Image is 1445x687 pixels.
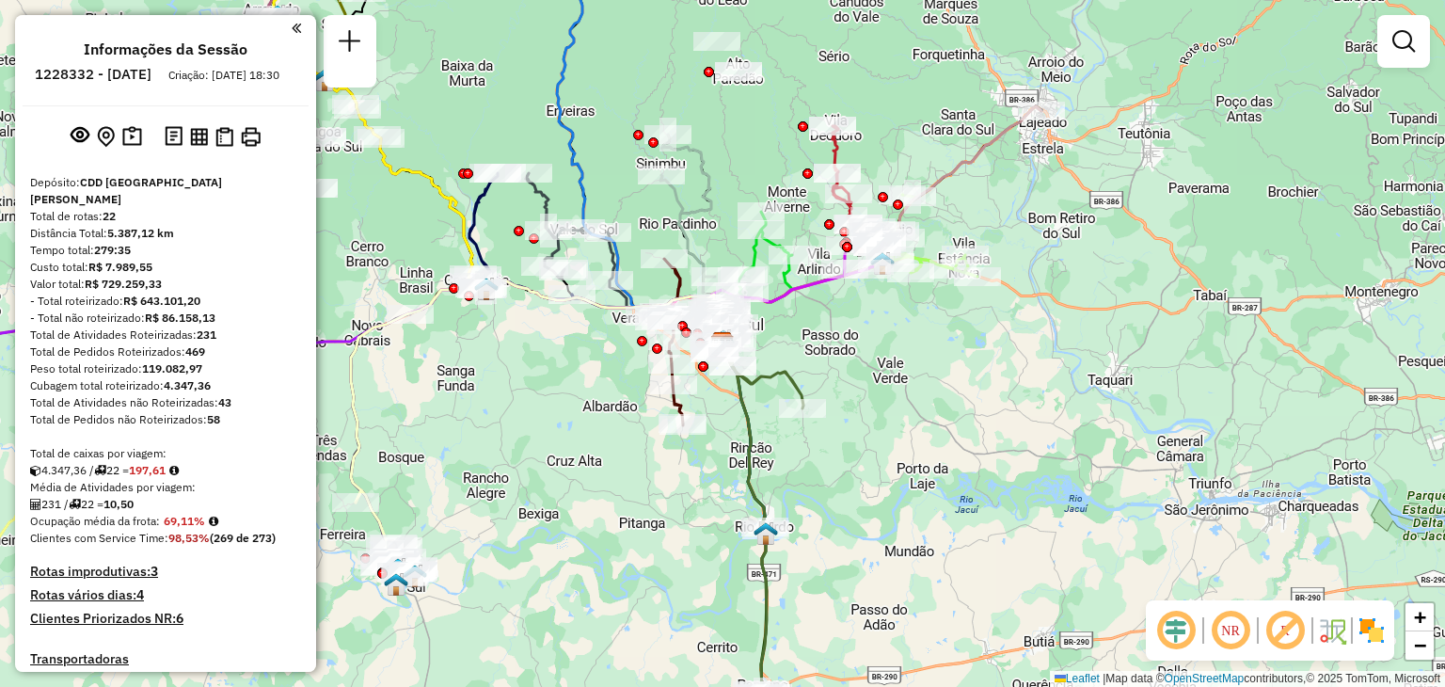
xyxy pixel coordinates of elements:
[186,123,212,149] button: Visualizar relatório de Roteirização
[386,557,410,582] img: UDC Cachueira do Sul - ZUMPY
[30,175,222,206] strong: CDD [GEOGRAPHIC_DATA][PERSON_NAME]
[1405,603,1434,631] a: Zoom in
[151,563,158,580] strong: 3
[1165,672,1245,685] a: OpenStreetMap
[142,361,202,375] strong: 119.082,97
[94,243,131,257] strong: 279:35
[30,360,301,377] div: Peso total roteirizado:
[30,174,301,208] div: Depósito:
[1208,608,1253,653] span: Ocultar NR
[123,294,200,308] strong: R$ 643.101,20
[185,344,205,359] strong: 469
[218,395,231,409] strong: 43
[30,496,301,513] div: 231 / 22 =
[30,327,301,343] div: Total de Atividades Roteirizadas:
[237,123,264,151] button: Imprimir Rotas
[715,62,762,81] div: Atividade não roteirizada - EDACIR M. GRASEL e C
[265,4,290,28] img: Arroio do Tigre
[30,465,41,476] i: Cubagem total roteirizado
[30,411,301,428] div: Total de Pedidos não Roteirizados:
[210,531,276,545] strong: (269 de 273)
[30,611,301,627] h4: Clientes Priorizados NR:
[129,463,166,477] strong: 197,61
[332,95,379,114] div: Atividade não roteirizada - CASA DE CARNES SERRA
[299,128,346,147] div: Atividade não roteirizada - MARISANE GOMES
[209,516,218,527] em: Média calculada utilizando a maior ocupação (%Peso ou %Cubagem) de cada rota da sessão. Rotas cro...
[169,465,179,476] i: Meta Caixas/viagem: 212,48 Diferença: -14,87
[30,531,168,545] span: Clientes com Service Time:
[119,122,146,152] button: Painel de Sugestão
[331,23,369,65] a: Nova sessão e pesquisa
[1414,605,1426,629] span: +
[93,122,119,152] button: Centralizar mapa no depósito ou ponto de apoio
[30,514,160,528] span: Ocupação média da frota:
[197,328,216,342] strong: 231
[30,499,41,510] i: Total de Atividades
[1317,615,1347,646] img: Fluxo de ruas
[1385,23,1422,60] a: Exibir filtros
[145,311,215,325] strong: R$ 86.158,13
[754,521,778,546] img: Rio Pardo
[94,465,106,476] i: Total de rotas
[30,445,301,462] div: Total de caixas por viagem:
[384,572,408,597] img: Cachoeira do Sul
[292,17,301,39] a: Clique aqui para minimizar o painel
[168,531,210,545] strong: 98,53%
[30,293,301,310] div: - Total roteirizado:
[403,564,427,588] img: FAD Santa Cruz do Sul- Cachoeira
[474,277,499,301] img: Candelária
[164,378,211,392] strong: 4.347,36
[30,564,301,580] h4: Rotas improdutivas:
[693,32,740,51] div: Atividade não roteirizada - ROSANE BECHERT
[30,259,301,276] div: Custo total:
[35,66,151,83] h6: 1228332 - [DATE]
[1103,672,1105,685] span: |
[211,8,258,26] div: Atividade não roteirizada - NILTON LUIZ HAAS
[30,394,301,411] div: Total de Atividades não Roteirizadas:
[357,129,405,148] div: Atividade não roteirizada - MINIMERCADO SIMAO RE
[1357,615,1387,646] img: Exibir/Ocultar setores
[103,497,134,511] strong: 10,50
[164,514,205,528] strong: 69,11%
[85,277,162,291] strong: R$ 729.259,33
[212,123,237,151] button: Visualizar Romaneio
[1414,633,1426,657] span: −
[334,100,381,119] div: Atividade não roteirizada - LANCHERIA E BAR DEVINO LANCHES LTDA
[1153,608,1199,653] span: Ocultar deslocamento
[354,126,401,145] div: Atividade não roteirizada - RODRIGO BERNARDI 039
[84,40,247,58] h4: Informações da Sessão
[710,331,735,356] img: CDD Santa Cruz do Sul
[1405,631,1434,660] a: Zoom out
[30,310,301,327] div: - Total não roteirizado:
[711,328,736,353] img: Santa Cruz FAD
[30,208,301,225] div: Total de rotas:
[67,121,93,152] button: Exibir sessão original
[30,343,301,360] div: Total de Pedidos Roteirizados:
[30,276,301,293] div: Valor total:
[30,587,301,603] h4: Rotas vários dias:
[1262,608,1308,653] span: Exibir rótulo
[107,226,174,240] strong: 5.387,12 km
[30,479,301,496] div: Média de Atividades por viagem:
[30,651,301,667] h4: Transportadoras
[161,67,287,84] div: Criação: [DATE] 18:30
[1055,672,1100,685] a: Leaflet
[1050,671,1445,687] div: Map data © contributors,© 2025 TomTom, Microsoft
[207,412,220,426] strong: 58
[103,209,116,223] strong: 22
[870,251,895,276] img: Venâncio Aires
[88,260,152,274] strong: R$ 7.989,55
[30,242,301,259] div: Tempo total:
[246,9,293,28] div: Atividade não roteirizada - MERCADO DOS AMIGOS
[176,610,183,627] strong: 6
[69,499,81,510] i: Total de rotas
[30,377,301,394] div: Cubagem total roteirizado:
[161,122,186,152] button: Logs desbloquear sessão
[30,462,301,479] div: 4.347,36 / 22 =
[136,586,144,603] strong: 4
[30,225,301,242] div: Distância Total:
